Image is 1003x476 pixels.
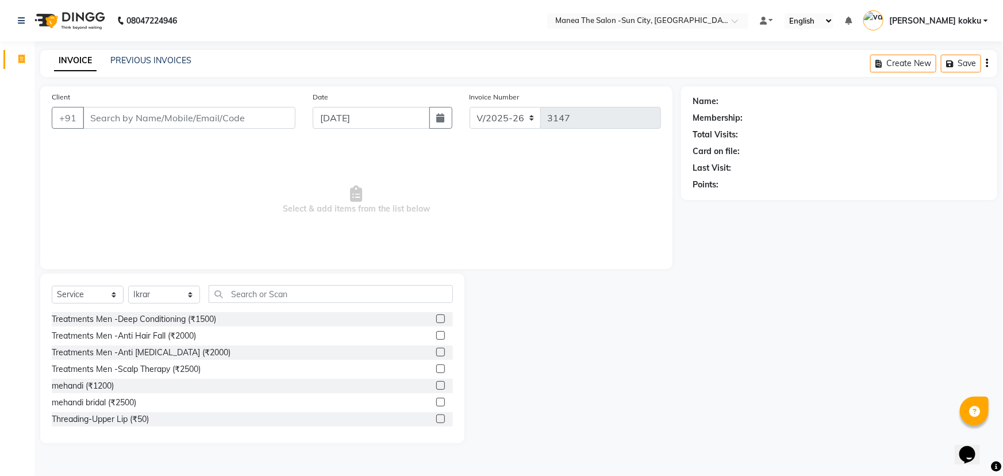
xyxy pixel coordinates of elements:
b: 08047224946 [126,5,177,37]
div: Treatments Men -Anti Hair Fall (₹2000) [52,330,196,342]
button: Create New [870,55,936,72]
iframe: chat widget [955,430,992,465]
button: Save [941,55,981,72]
div: mehandi (₹1200) [52,380,114,392]
div: mehandi bridal (₹2500) [52,397,136,409]
span: [PERSON_NAME] kokku [889,15,981,27]
div: Membership: [693,112,743,124]
a: PREVIOUS INVOICES [110,55,191,66]
input: Search or Scan [209,285,453,303]
div: Treatments Men -Anti [MEDICAL_DATA] (₹2000) [52,347,230,359]
div: Last Visit: [693,162,731,174]
div: Treatments Men -Scalp Therapy (₹2500) [52,363,201,375]
div: Threading-Upper Lip (₹50) [52,413,149,425]
label: Date [313,92,328,102]
div: Total Visits: [693,129,738,141]
button: +91 [52,107,84,129]
a: INVOICE [54,51,97,71]
label: Client [52,92,70,102]
div: Name: [693,95,718,108]
label: Invoice Number [470,92,520,102]
img: vamsi kokku [863,10,883,30]
input: Search by Name/Mobile/Email/Code [83,107,295,129]
div: Card on file: [693,145,740,158]
img: logo [29,5,108,37]
span: Select & add items from the list below [52,143,661,258]
div: Points: [693,179,718,191]
div: Treatments Men -Deep Conditioning (₹1500) [52,313,216,325]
